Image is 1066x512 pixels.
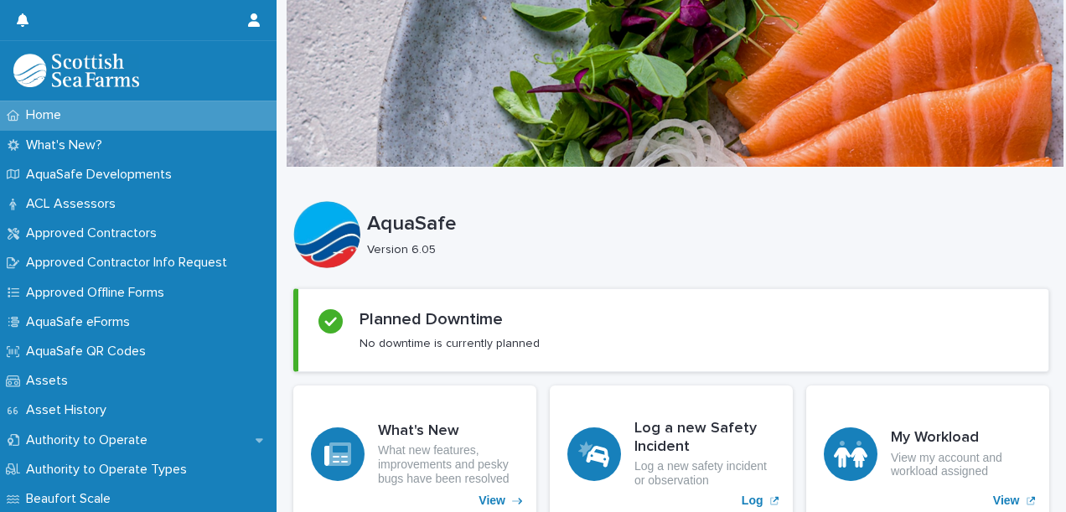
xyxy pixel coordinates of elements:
[360,336,540,351] p: No downtime is currently planned
[19,137,116,153] p: What's New?
[993,494,1020,508] p: View
[367,243,1036,257] p: Version 6.05
[378,443,519,485] p: What new features, improvements and pesky bugs have been resolved
[19,462,200,478] p: Authority to Operate Types
[19,344,159,359] p: AquaSafe QR Codes
[19,225,170,241] p: Approved Contractors
[19,491,124,507] p: Beaufort Scale
[19,255,241,271] p: Approved Contractor Info Request
[19,167,185,183] p: AquaSafe Developments
[19,314,143,330] p: AquaSafe eForms
[19,373,81,389] p: Assets
[891,451,1032,479] p: View my account and workload assigned
[378,422,519,441] h3: What's New
[634,459,775,488] p: Log a new safety incident or observation
[479,494,505,508] p: View
[742,494,763,508] p: Log
[891,429,1032,447] h3: My Workload
[367,212,1043,236] p: AquaSafe
[19,402,120,418] p: Asset History
[19,285,178,301] p: Approved Offline Forms
[13,54,139,87] img: bPIBxiqnSb2ggTQWdOVV
[19,432,161,448] p: Authority to Operate
[19,196,129,212] p: ACL Assessors
[634,420,775,456] h3: Log a new Safety Incident
[360,309,503,329] h2: Planned Downtime
[19,107,75,123] p: Home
